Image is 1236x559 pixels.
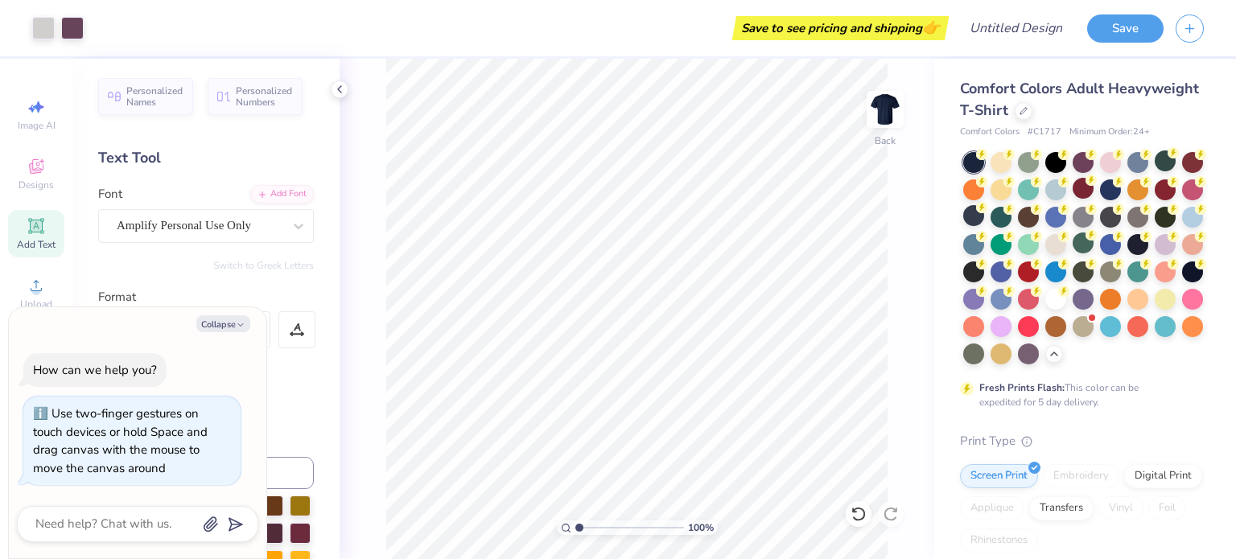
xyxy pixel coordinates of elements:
[126,85,183,108] span: Personalized Names
[98,147,314,169] div: Text Tool
[1029,496,1094,520] div: Transfers
[18,119,56,132] span: Image AI
[1087,14,1164,43] button: Save
[922,18,940,37] span: 👉
[1069,125,1150,139] span: Minimum Order: 24 +
[736,16,945,40] div: Save to see pricing and shipping
[688,520,714,535] span: 100 %
[33,362,157,378] div: How can we help you?
[236,85,293,108] span: Personalized Numbers
[960,528,1038,553] div: Rhinestones
[960,464,1038,488] div: Screen Print
[1124,464,1202,488] div: Digital Print
[875,134,896,148] div: Back
[1098,496,1143,520] div: Vinyl
[979,381,1065,394] strong: Fresh Prints Flash:
[979,380,1177,409] div: This color can be expedited for 5 day delivery.
[17,238,56,251] span: Add Text
[19,179,54,191] span: Designs
[960,432,1204,450] div: Print Type
[1043,464,1119,488] div: Embroidery
[960,496,1024,520] div: Applique
[33,405,208,476] div: Use two-finger gestures on touch devices or hold Space and drag canvas with the mouse to move the...
[1028,125,1061,139] span: # C1717
[213,259,314,272] button: Switch to Greek Letters
[250,185,314,203] div: Add Font
[98,185,122,203] label: Font
[196,315,250,332] button: Collapse
[1148,496,1186,520] div: Foil
[960,79,1199,120] span: Comfort Colors Adult Heavyweight T-Shirt
[98,288,315,306] div: Format
[869,93,901,125] img: Back
[960,125,1020,139] span: Comfort Colors
[20,298,52,310] span: Upload
[957,12,1075,44] input: Untitled Design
